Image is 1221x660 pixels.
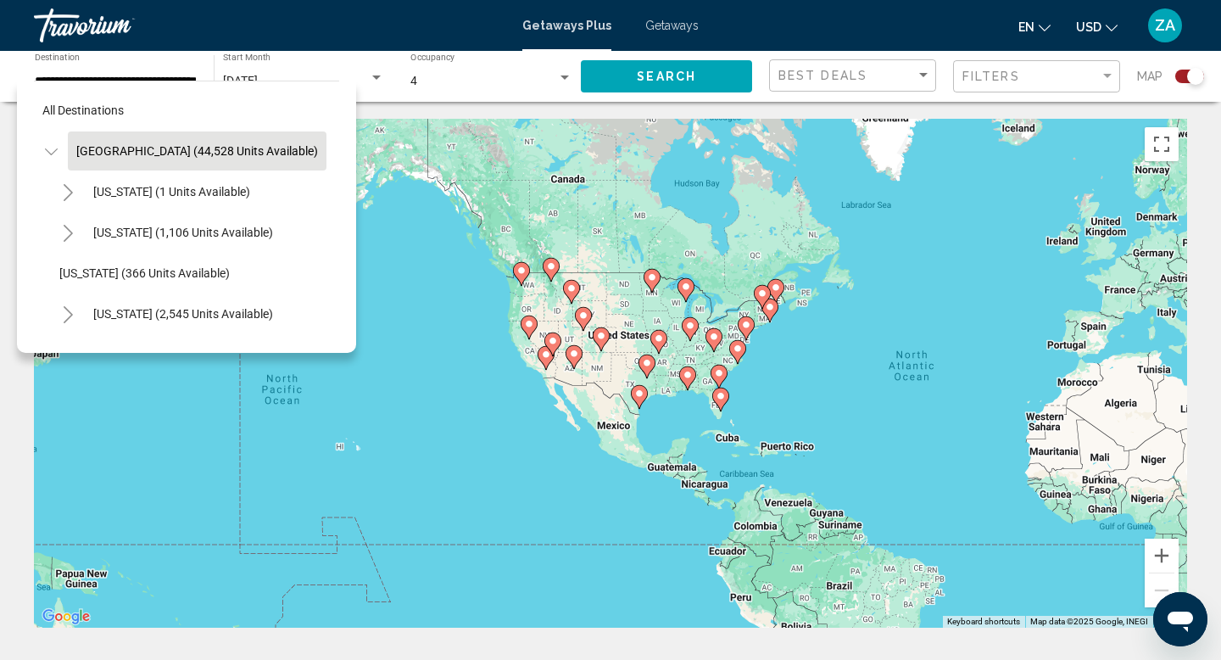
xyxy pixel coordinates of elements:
span: Search [637,70,696,84]
button: Toggle Arizona (1,106 units available) [51,215,85,249]
a: Open this area in Google Maps (opens a new window) [38,606,94,628]
button: [US_STATE] (366 units available) [51,254,238,293]
span: [US_STATE] (1 units available) [93,185,250,199]
span: ZA [1155,17,1175,34]
a: Getaways [645,19,699,32]
button: Change language [1018,14,1051,39]
button: Keyboard shortcuts [947,616,1020,628]
button: Zoom in [1145,539,1179,573]
span: [US_STATE] (1,106 units available) [93,226,273,239]
span: 4 [410,74,417,87]
button: Search [581,60,752,92]
button: [GEOGRAPHIC_DATA] (44,528 units available) [68,131,326,171]
span: Map [1137,64,1162,88]
button: Toggle fullscreen view [1145,127,1179,161]
button: All destinations [34,91,339,130]
span: Best Deals [778,69,867,82]
button: [US_STATE] (2,545 units available) [85,294,282,333]
span: All destinations [42,103,124,117]
button: [US_STATE] (1 units available) [85,172,259,211]
span: USD [1076,20,1101,34]
span: en [1018,20,1034,34]
button: [US_STATE] (1,106 units available) [85,213,282,252]
button: Toggle Colorado (910 units available) [51,338,85,372]
span: Map data ©2025 Google, INEGI [1030,617,1148,626]
a: Travorium [34,8,505,42]
button: Filter [953,59,1120,94]
span: [US_STATE] (366 units available) [59,266,230,280]
iframe: Button to launch messaging window [1153,592,1207,646]
span: [US_STATE] (2,545 units available) [93,307,273,321]
button: Change currency [1076,14,1118,39]
button: Toggle Alabama (1 units available) [51,175,85,209]
img: Google [38,606,94,628]
mat-select: Sort by [778,69,931,83]
span: [GEOGRAPHIC_DATA] (44,528 units available) [76,144,318,158]
button: Zoom out [1145,573,1179,607]
span: Filters [962,70,1020,83]
button: User Menu [1143,8,1187,43]
button: [US_STATE] (910 units available) [85,335,272,374]
button: Toggle United States (44,528 units available) [34,134,68,168]
button: Toggle California (2,545 units available) [51,297,85,331]
a: Getaways Plus [522,19,611,32]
